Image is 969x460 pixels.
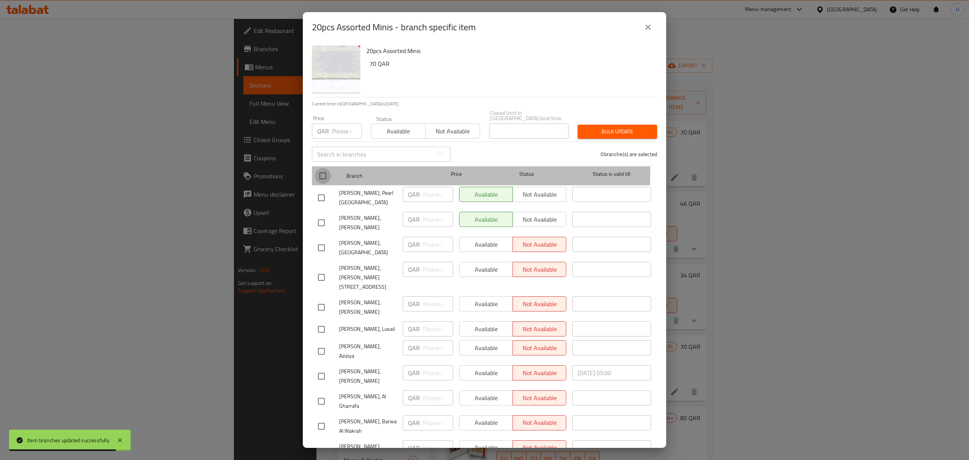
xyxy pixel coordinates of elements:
h2: 20pcs Assorted Minis - branch specific item [312,21,476,33]
input: Search in branches [312,147,433,162]
input: Please enter price [423,296,453,311]
button: Not available [425,124,480,139]
span: [PERSON_NAME], Pearl [GEOGRAPHIC_DATA] [339,188,397,207]
p: QAR [408,265,420,274]
span: [PERSON_NAME], Aziziya [339,342,397,361]
div: Item branches updated successfully [27,436,109,444]
p: QAR [408,299,420,308]
span: [PERSON_NAME], Barwa Al Wakrah [339,417,397,436]
button: Bulk update [578,125,657,139]
span: Not available [428,126,477,137]
input: Please enter price [423,415,453,430]
p: QAR [408,190,420,199]
input: Please enter price [423,440,453,455]
input: Please enter price [423,212,453,227]
input: Please enter price [423,340,453,355]
p: Current time in [GEOGRAPHIC_DATA] is [DATE] [312,100,657,107]
span: [PERSON_NAME], [PERSON_NAME] [339,213,397,232]
input: Please enter price [423,390,453,405]
p: QAR [408,343,420,352]
p: QAR [317,127,329,136]
span: [PERSON_NAME], [PERSON_NAME] [339,298,397,317]
button: close [639,18,657,36]
p: 0 branche(s) are selected [601,150,657,158]
input: Please enter price [423,321,453,336]
span: [PERSON_NAME], Al Gharrafa [339,392,397,411]
span: Price [431,169,481,179]
input: Please enter price [423,237,453,252]
p: QAR [408,240,420,249]
input: Please enter price [423,187,453,202]
span: [PERSON_NAME], Lusail [339,324,397,334]
span: [PERSON_NAME], [GEOGRAPHIC_DATA] [339,238,397,257]
h6: 20pcs Assorted Minis [366,45,651,56]
img: 20pcs Assorted Minis [312,45,360,94]
span: Status [488,169,566,179]
input: Please enter price [423,365,453,380]
input: Please enter price [332,124,362,139]
span: Bulk update [584,127,651,136]
p: QAR [408,393,420,402]
p: QAR [408,443,420,452]
span: Status is valid till [572,169,651,179]
span: [PERSON_NAME], [PERSON_NAME] [339,367,397,386]
p: QAR [408,215,420,224]
span: Available [374,126,422,137]
h6: 70 QAR [369,58,651,69]
p: QAR [408,418,420,427]
p: QAR [408,324,420,333]
span: Branch [346,171,425,181]
button: Available [371,124,425,139]
span: [PERSON_NAME], [PERSON_NAME][STREET_ADDRESS] [339,263,397,292]
p: QAR [408,368,420,377]
input: Please enter price [423,262,453,277]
